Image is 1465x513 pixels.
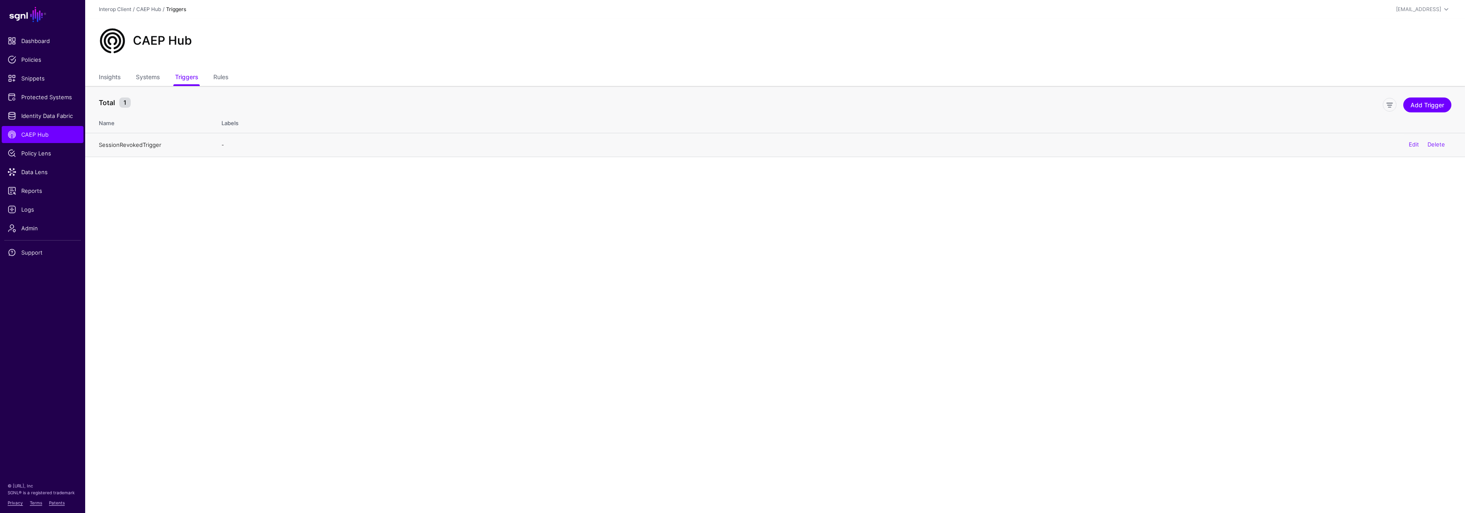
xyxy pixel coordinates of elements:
span: Policy Lens [8,149,78,158]
a: Edit [1409,141,1419,148]
div: [EMAIL_ADDRESS] [1396,6,1441,13]
a: SessionRevokedTrigger [99,141,161,148]
span: Policies [8,55,78,64]
a: Privacy [8,500,23,505]
a: CAEP Hub [136,6,161,12]
a: Protected Systems [2,89,83,106]
a: Data Lens [2,163,83,181]
span: Reports [8,186,78,195]
a: Insights [99,70,121,86]
p: © [URL], Inc [8,482,78,489]
a: Patents [49,500,65,505]
div: - [221,141,1451,149]
a: Policy Lens [2,145,83,162]
div: / [161,6,166,13]
span: Protected Systems [8,93,78,101]
a: Logs [2,201,83,218]
a: CAEP Hub [2,126,83,143]
strong: Triggers [166,6,186,12]
th: Labels [213,111,1465,133]
a: Terms [30,500,42,505]
a: Interop Client [99,6,131,12]
a: Delete [1428,141,1445,148]
a: Admin [2,220,83,237]
span: CAEP Hub [8,130,78,139]
a: Systems [136,70,160,86]
span: Snippets [8,74,78,83]
a: Reports [2,182,83,199]
span: Logs [8,205,78,214]
a: Policies [2,51,83,68]
span: Data Lens [8,168,78,176]
h2: CAEP Hub [133,34,192,48]
a: Identity Data Fabric [2,107,83,124]
div: / [131,6,136,13]
a: Rules [213,70,228,86]
a: SGNL [5,5,80,24]
a: Add Trigger [1403,97,1451,112]
a: Snippets [2,70,83,87]
span: Identity Data Fabric [8,112,78,120]
a: Dashboard [2,32,83,49]
span: Admin [8,224,78,232]
a: Triggers [175,70,198,86]
p: SGNL® is a registered trademark [8,489,78,496]
small: 1 [119,97,131,108]
span: Support [8,248,78,257]
th: Name [85,111,213,133]
span: Dashboard [8,37,78,45]
strong: Total [99,98,115,107]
